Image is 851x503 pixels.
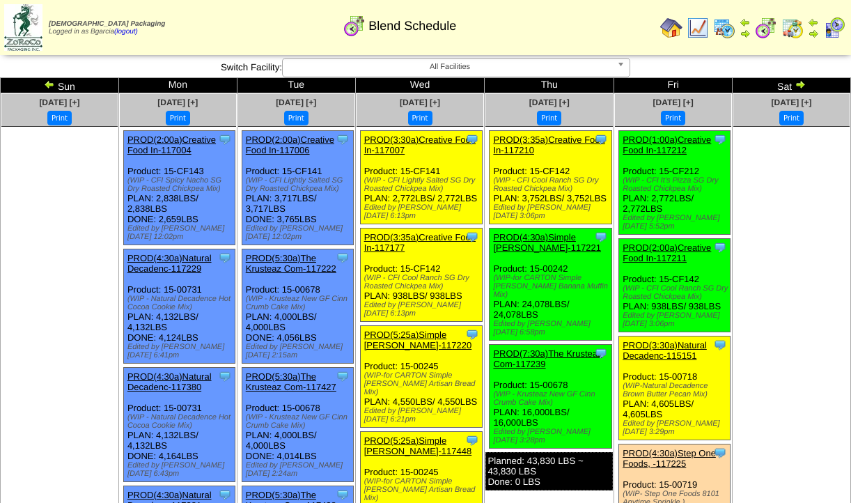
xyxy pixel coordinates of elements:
[619,239,731,332] div: Product: 15-CF142 PLAN: 938LBS / 938LBS
[493,348,602,369] a: PROD(7:30a)The Krusteaz Com-117239
[619,131,731,235] div: Product: 15-CF212 PLAN: 2,772LBS / 2,772LBS
[771,98,811,107] a: [DATE] [+]
[493,274,611,299] div: (WIP-for CARTON Simple [PERSON_NAME] Banana Muffin Mix)
[623,311,730,328] div: Edited by [PERSON_NAME] [DATE] 3:06pm
[242,368,353,482] div: Product: 15-00678 PLAN: 4,000LBS / 4,000LBS DONE: 4,014LBS
[594,346,608,360] img: Tooltip
[127,371,212,392] a: PROD(4:30a)Natural Decadenc-117380
[660,17,682,39] img: home.gif
[623,176,730,193] div: (WIP - CFI It's Pizza SG Dry Roasted Chickpea Mix)
[713,17,735,39] img: calendarprod.gif
[687,17,709,39] img: line_graph.gif
[39,98,79,107] a: [DATE] [+]
[242,131,353,245] div: Product: 15-CF141 PLAN: 3,717LBS / 3,717LBS DONE: 3,765LBS
[246,371,336,392] a: PROD(5:30a)The Krusteaz Com-117427
[246,176,353,193] div: (WIP - CFI Lightly Salted SG Dry Roasted Chickpea Mix)
[364,203,482,220] div: Edited by [PERSON_NAME] [DATE] 6:13pm
[713,338,727,352] img: Tooltip
[713,446,727,460] img: Tooltip
[619,336,731,440] div: Product: 15-00718 PLAN: 4,605LBS / 4,605LBS
[653,98,694,107] a: [DATE] [+]
[623,382,730,398] div: (WIP-Natural Decadence Brown Butter Pecan Mix)
[808,28,819,39] img: arrowright.gif
[623,214,730,231] div: Edited by [PERSON_NAME] [DATE] 5:52pm
[336,369,350,383] img: Tooltip
[779,111,804,125] button: Print
[166,111,190,125] button: Print
[123,249,235,364] div: Product: 15-00731 PLAN: 4,132LBS / 4,132LBS DONE: 4,124LBS
[623,242,711,263] a: PROD(2:00a)Creative Food In-117211
[808,17,819,28] img: arrowleft.gif
[493,134,604,155] a: PROD(3:35a)Creative Food In-117210
[118,78,237,93] td: Mon
[623,448,716,469] a: PROD(4:30a)Step One Foods, -117225
[237,78,355,93] td: Tue
[493,320,611,336] div: Edited by [PERSON_NAME] [DATE] 6:58pm
[661,111,685,125] button: Print
[49,20,165,28] span: [DEMOGRAPHIC_DATA] Packaging
[49,20,165,36] span: Logged in as Bgarcia
[276,98,316,107] a: [DATE] [+]
[795,79,806,90] img: arrowright.gif
[246,295,353,311] div: (WIP - Krusteaz New GF Cinn Crumb Cake Mix)
[490,229,611,341] div: Product: 15-00242 PLAN: 24,078LBS / 24,078LBS
[614,78,733,93] td: Fri
[127,253,212,274] a: PROD(4:30a)Natural Decadenc-117229
[490,345,611,449] div: Product: 15-00678 PLAN: 16,000LBS / 16,000LBS
[368,19,456,33] span: Blend Schedule
[364,134,476,155] a: PROD(3:30a)Creative Food In-117007
[755,17,777,39] img: calendarblend.gif
[218,251,232,265] img: Tooltip
[127,343,235,359] div: Edited by [PERSON_NAME] [DATE] 6:41pm
[360,131,482,224] div: Product: 15-CF141 PLAN: 2,772LBS / 2,772LBS
[336,132,350,146] img: Tooltip
[493,176,611,193] div: (WIP - CFI Cool Ranch SG Dry Roasted Chickpea Mix)
[218,369,232,383] img: Tooltip
[284,111,309,125] button: Print
[127,461,235,478] div: Edited by [PERSON_NAME] [DATE] 6:43pm
[465,230,479,244] img: Tooltip
[781,17,804,39] img: calendarinout.gif
[246,461,353,478] div: Edited by [PERSON_NAME] [DATE] 2:24am
[364,371,482,396] div: (WIP-for CARTON Simple [PERSON_NAME] Artisan Bread Mix)
[623,284,730,301] div: (WIP - CFI Cool Ranch SG Dry Roasted Chickpea Mix)
[246,253,336,274] a: PROD(5:30a)The Krusteaz Com-117222
[1,78,119,93] td: Sun
[490,131,611,224] div: Product: 15-CF142 PLAN: 3,752LBS / 3,752LBS
[823,17,845,39] img: calendarcustomer.gif
[364,407,482,424] div: Edited by [PERSON_NAME] [DATE] 6:21pm
[529,98,570,107] a: [DATE] [+]
[288,59,611,75] span: All Facilities
[740,17,751,28] img: arrowleft.gif
[157,98,198,107] a: [DATE] [+]
[493,203,611,220] div: Edited by [PERSON_NAME] [DATE] 3:06pm
[127,224,235,241] div: Edited by [PERSON_NAME] [DATE] 12:02pm
[360,229,482,322] div: Product: 15-CF142 PLAN: 938LBS / 938LBS
[44,79,55,90] img: arrowleft.gif
[242,249,353,364] div: Product: 15-00678 PLAN: 4,000LBS / 4,000LBS DONE: 4,056LBS
[465,327,479,341] img: Tooltip
[343,15,366,37] img: calendarblend.gif
[493,428,611,444] div: Edited by [PERSON_NAME] [DATE] 3:28pm
[740,28,751,39] img: arrowright.gif
[336,251,350,265] img: Tooltip
[623,340,707,361] a: PROD(3:30a)Natural Decadenc-115151
[485,78,614,93] td: Thu
[713,240,727,254] img: Tooltip
[246,413,353,430] div: (WIP - Krusteaz New GF Cinn Crumb Cake Mix)
[465,132,479,146] img: Tooltip
[485,452,613,490] div: Planned: 43,830 LBS ~ 43,830 LBS Done: 0 LBS
[364,330,472,350] a: PROD(5:25a)Simple [PERSON_NAME]-117220
[246,224,353,241] div: Edited by [PERSON_NAME] [DATE] 12:02pm
[733,78,851,93] td: Sat
[364,176,482,193] div: (WIP - CFI Lightly Salted SG Dry Roasted Chickpea Mix)
[360,326,482,428] div: Product: 15-00245 PLAN: 4,550LBS / 4,550LBS
[400,98,440,107] a: [DATE] [+]
[364,274,482,291] div: (WIP - CFI Cool Ranch SG Dry Roasted Chickpea Mix)
[246,343,353,359] div: Edited by [PERSON_NAME] [DATE] 2:15am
